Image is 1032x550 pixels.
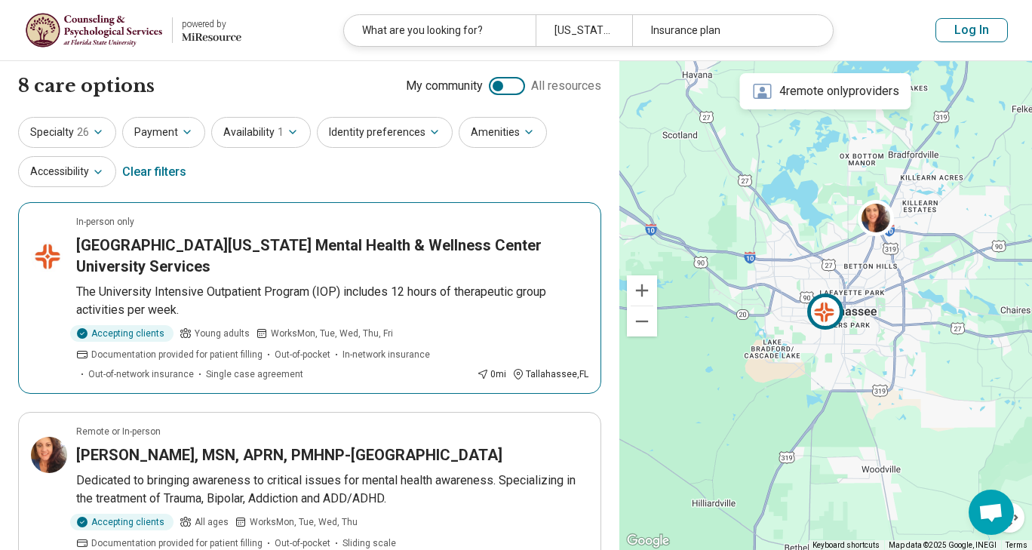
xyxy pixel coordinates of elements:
div: Open chat [969,490,1014,535]
span: In-network insurance [342,348,430,361]
div: Accepting clients [70,514,174,530]
span: Single case agreement [206,367,303,381]
p: The University Intensive Outpatient Program (IOP) includes 12 hours of therapeutic group activiti... [76,283,588,319]
div: Accepting clients [70,325,174,342]
a: Terms (opens in new tab) [1006,541,1027,549]
div: 4 remote only providers [740,73,911,109]
button: Identity preferences [317,117,453,148]
div: powered by [182,17,241,31]
p: Remote or In-person [76,425,161,438]
div: [US_STATE][GEOGRAPHIC_DATA], [GEOGRAPHIC_DATA][PERSON_NAME], [GEOGRAPHIC_DATA], [GEOGRAPHIC_DATA]... [536,15,631,46]
h1: 8 care options [18,73,155,99]
div: What are you looking for? [344,15,536,46]
span: Out-of-pocket [275,536,330,550]
button: Payment [122,117,205,148]
span: Documentation provided for patient filling [91,536,263,550]
button: Zoom in [627,275,657,306]
div: Insurance plan [632,15,824,46]
span: Young adults [195,327,250,340]
span: Works Mon, Tue, Wed, Thu [250,515,358,529]
h3: [GEOGRAPHIC_DATA][US_STATE] Mental Health & Wellness Center University Services [76,235,588,277]
span: 26 [77,124,89,140]
button: Specialty26 [18,117,116,148]
a: Florida State Universitypowered by [24,12,241,48]
h3: [PERSON_NAME], MSN, APRN, PMHNP-[GEOGRAPHIC_DATA] [76,444,502,466]
span: Out-of-network insurance [88,367,194,381]
span: All ages [195,515,229,529]
img: Florida State University [25,12,163,48]
span: Documentation provided for patient filling [91,348,263,361]
button: Amenities [459,117,547,148]
button: Log In [935,18,1008,42]
span: Sliding scale [342,536,396,550]
div: Tallahassee , FL [512,367,588,381]
button: Accessibility [18,156,116,187]
span: 1 [278,124,284,140]
div: Clear filters [122,154,186,190]
span: All resources [531,77,601,95]
span: Out-of-pocket [275,348,330,361]
p: In-person only [76,215,134,229]
span: Works Mon, Tue, Wed, Thu, Fri [271,327,393,340]
p: Dedicated to bringing awareness to critical issues for mental health awareness. Specializing in t... [76,472,588,508]
button: Availability1 [211,117,311,148]
span: Map data ©2025 Google, INEGI [889,541,997,549]
div: 0 mi [477,367,506,381]
button: Zoom out [627,306,657,336]
span: My community [406,77,483,95]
